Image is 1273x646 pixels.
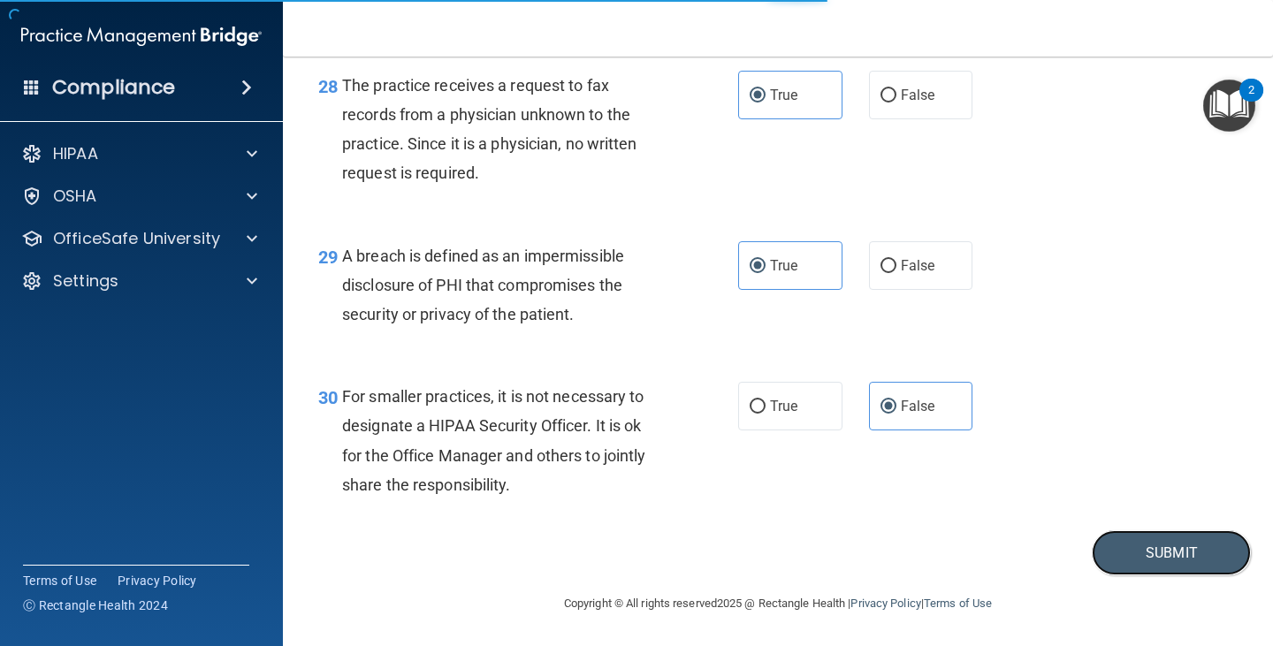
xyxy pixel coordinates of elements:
span: 30 [318,387,338,408]
div: 2 [1248,90,1254,113]
input: False [880,260,896,273]
a: Settings [21,270,257,292]
span: False [901,398,935,414]
p: HIPAA [53,143,98,164]
input: True [750,400,766,414]
a: HIPAA [21,143,257,164]
span: True [770,257,797,274]
input: False [880,89,896,103]
h4: Compliance [52,75,175,100]
span: False [901,257,935,274]
a: OSHA [21,186,257,207]
p: OSHA [53,186,97,207]
iframe: Drift Widget Chat Controller [1185,532,1252,599]
input: False [880,400,896,414]
span: True [770,87,797,103]
a: Privacy Policy [118,572,197,589]
span: The practice receives a request to fax records from a physician unknown to the practice. Since it... [342,76,637,183]
span: 28 [318,76,338,97]
button: Open Resource Center, 2 new notifications [1203,80,1255,132]
span: Ⓒ Rectangle Health 2024 [23,597,168,614]
p: Settings [53,270,118,292]
input: True [750,89,766,103]
span: True [770,398,797,414]
span: False [901,87,935,103]
a: Terms of Use [23,572,96,589]
span: A breach is defined as an impermissible disclosure of PHI that compromises the security or privac... [342,247,624,323]
span: 29 [318,247,338,268]
p: OfficeSafe University [53,228,220,249]
a: Privacy Policy [850,597,920,610]
div: Copyright © All rights reserved 2025 @ Rectangle Health | | [455,575,1101,632]
a: Terms of Use [924,597,992,610]
a: OfficeSafe University [21,228,257,249]
img: PMB logo [21,19,262,54]
button: Submit [1092,530,1251,575]
input: True [750,260,766,273]
span: For smaller practices, it is not necessary to designate a HIPAA Security Officer. It is ok for th... [342,387,645,494]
